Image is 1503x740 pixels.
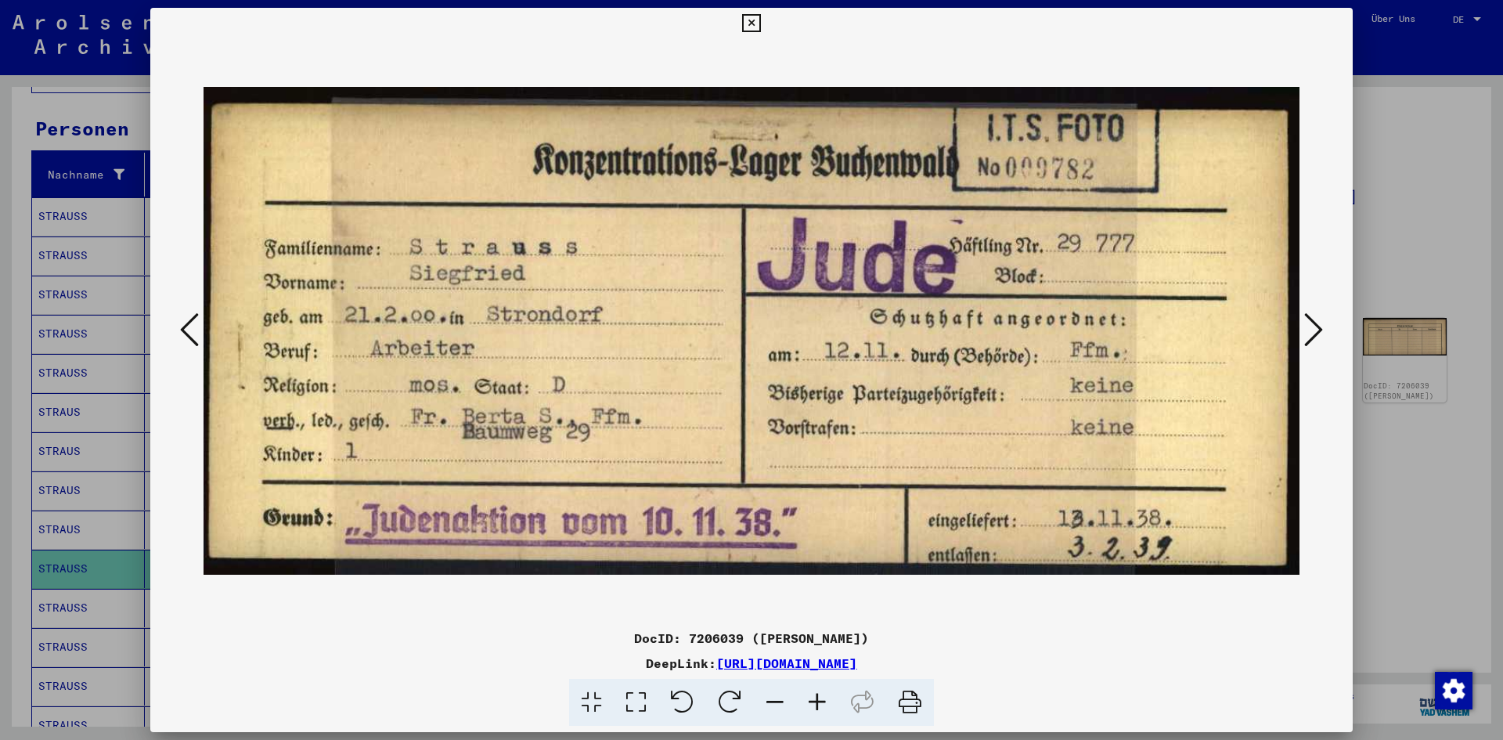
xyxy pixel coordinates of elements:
[150,629,1353,648] div: DocID: 7206039 ([PERSON_NAME])
[204,39,1299,623] img: 001.jpg
[1435,672,1472,709] img: Zustimmung ändern
[150,654,1353,673] div: DeepLink:
[716,655,857,671] a: [URL][DOMAIN_NAME]
[1434,671,1472,709] div: Zustimmung ändern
